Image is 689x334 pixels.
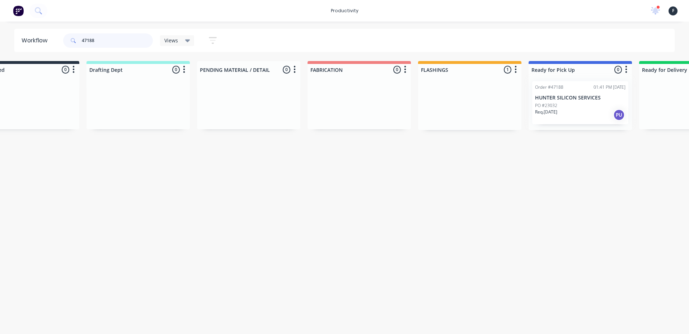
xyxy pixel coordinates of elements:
input: Search for orders... [82,33,153,48]
img: Factory [13,5,24,16]
span: F [672,8,674,14]
span: Views [164,37,178,44]
div: productivity [327,5,362,16]
div: Workflow [22,36,51,45]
